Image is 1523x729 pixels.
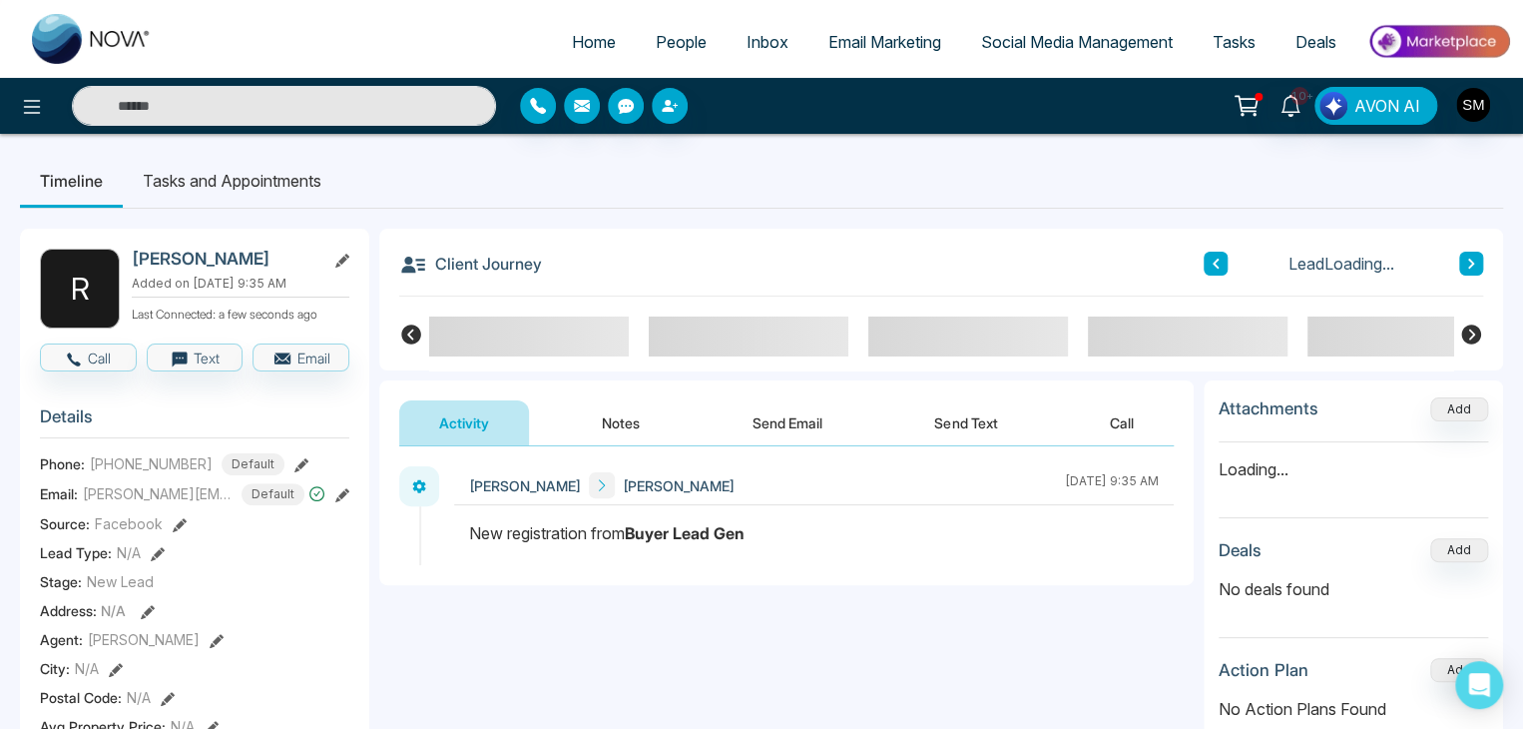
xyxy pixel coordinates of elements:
span: [PERSON_NAME] [623,475,735,496]
a: Home [552,23,636,61]
span: New Lead [87,571,154,592]
span: [PERSON_NAME] [469,475,581,496]
span: Lead Loading... [1288,252,1394,276]
span: Facebook [95,513,163,534]
span: N/A [127,687,151,708]
li: Tasks and Appointments [123,154,341,208]
button: AVON AI [1314,87,1437,125]
h3: Client Journey [399,249,542,279]
img: Lead Flow [1319,92,1347,120]
p: Last Connected: a few seconds ago [132,302,349,324]
span: Postal Code : [40,687,122,708]
button: Activity [399,400,529,445]
a: Social Media Management [961,23,1193,61]
span: Email Marketing [828,32,941,52]
h3: Attachments [1219,398,1318,418]
a: Deals [1275,23,1356,61]
img: Nova CRM Logo [32,14,152,64]
span: N/A [101,602,126,619]
span: Address: [40,600,126,621]
p: Loading... [1219,442,1488,481]
h2: [PERSON_NAME] [132,249,317,269]
h3: Deals [1219,540,1262,560]
img: User Avatar [1456,88,1490,122]
span: Add [1430,399,1488,416]
span: Inbox [747,32,788,52]
h3: Details [40,406,349,437]
button: Send Text [894,400,1037,445]
span: Lead Type: [40,542,112,563]
span: 10+ [1290,87,1308,105]
a: Email Marketing [808,23,961,61]
p: No Action Plans Found [1219,697,1488,721]
span: Social Media Management [981,32,1173,52]
span: Phone: [40,453,85,474]
button: Call [40,344,137,371]
button: Add [1430,538,1488,562]
div: Open Intercom Messenger [1455,661,1503,709]
li: Timeline [20,154,123,208]
span: Agent: [40,629,83,650]
a: Inbox [727,23,808,61]
h3: Action Plan [1219,660,1308,680]
div: R [40,249,120,329]
button: Add [1430,397,1488,421]
span: Home [572,32,616,52]
span: [PHONE_NUMBER] [90,453,213,474]
span: Default [242,483,304,505]
div: [DATE] 9:35 AM [1065,472,1159,498]
span: Stage: [40,571,82,592]
button: Text [147,344,244,371]
a: 10+ [1267,87,1314,122]
span: City : [40,658,70,679]
p: Added on [DATE] 9:35 AM [132,275,349,293]
span: Default [222,453,284,475]
span: Tasks [1213,32,1256,52]
span: N/A [117,542,141,563]
span: [PERSON_NAME][EMAIL_ADDRESS][DOMAIN_NAME] [83,483,233,504]
span: [PERSON_NAME] [88,629,200,650]
a: Tasks [1193,23,1275,61]
span: N/A [75,658,99,679]
p: No deals found [1219,577,1488,601]
span: Source: [40,513,90,534]
span: Email: [40,483,78,504]
button: Add [1430,658,1488,682]
button: Email [253,344,349,371]
span: People [656,32,707,52]
span: Deals [1295,32,1336,52]
button: Call [1070,400,1174,445]
img: Market-place.gif [1366,19,1511,64]
button: Send Email [713,400,862,445]
button: Notes [562,400,680,445]
a: People [636,23,727,61]
span: AVON AI [1354,94,1420,118]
